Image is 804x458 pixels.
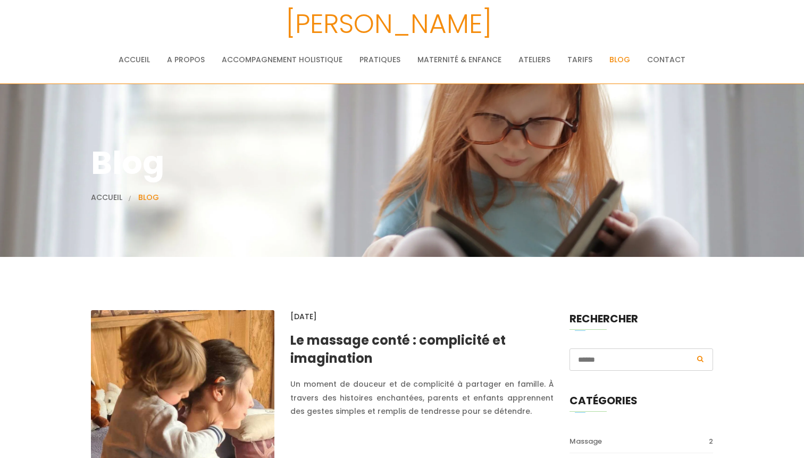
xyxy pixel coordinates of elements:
a: Contact [647,49,685,70]
a: A propos [167,49,205,70]
a: massage2 [569,430,713,453]
li: Blog [138,191,159,204]
a: Accueil [119,49,150,70]
div: [DATE] [290,310,554,323]
a: Accueil [91,192,122,203]
div: Un moment de douceur et de complicité à partager en famille. À travers des histoires enchantées, ... [290,378,554,418]
span: massage [569,434,602,449]
h1: Blog [91,137,713,188]
a: Pratiques [359,49,400,70]
h3: catégories [569,392,713,409]
a: Blog [609,49,630,70]
h3: [PERSON_NAME] [29,3,748,45]
a: Maternité & Enfance [417,49,501,70]
span: 2 [709,434,713,449]
a: Le massage conté : complicité et imagination [290,331,506,367]
a: Accompagnement holistique [222,49,342,70]
h3: rechercher [569,310,713,327]
a: Ateliers [518,49,550,70]
a: Tarifs [567,49,592,70]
